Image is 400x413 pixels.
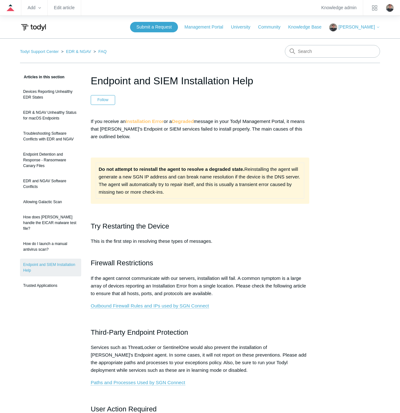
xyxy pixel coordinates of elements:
a: Allowing Galactic Scan [20,196,81,208]
button: [PERSON_NAME] [329,23,380,31]
button: Follow Article [91,95,115,105]
td: Reinstalling the agent will generate a new SGN IP address and can break name resolution if the de... [96,163,304,198]
img: Todyl Support Center Help Center home page [20,22,47,33]
a: Edit article [54,6,75,10]
h2: Try Restarting the Device [91,221,309,232]
a: Devices Reporting Unhealthy EDR States [20,86,81,103]
a: EDR & NGAV [66,49,91,54]
a: Knowledge admin [321,6,357,10]
h2: Third-Party Endpoint Protection [91,327,309,338]
a: Trusted Applications [20,280,81,292]
li: FAQ [92,49,107,54]
a: Outbound Firewall Rules and IPs used by SGN Connect [91,303,209,309]
p: If you receive an or a message in your Todyl Management Portal, it means that [PERSON_NAME]'s End... [91,118,309,140]
a: How does [PERSON_NAME] handle the EICAR malware test file? [20,211,81,235]
p: If the agent cannot communicate with our servers, installation will fail. A common symptom is a l... [91,274,309,297]
a: Paths and Processes Used by SGN Connect [91,380,185,385]
a: EDR and NGAV Software Conflicts [20,175,81,193]
a: EDR & NGAV Unhealthy Status for macOS Endpoints [20,106,81,124]
a: FAQ [98,49,107,54]
img: user avatar [386,4,394,12]
a: Endpoint Detention and Response - Ransomware Canary Files [20,148,81,172]
a: Management Portal [185,24,230,30]
strong: Installation Error [126,119,164,124]
h2: Firewall Restrictions [91,257,309,268]
a: Troubleshooting Software Conflicts with EDR and NGAV [20,127,81,145]
strong: Degraded [172,119,194,124]
a: Submit a Request [130,22,178,32]
input: Search [285,45,380,58]
a: University [231,24,257,30]
zd-hc-trigger: Click your profile icon to open the profile menu [386,4,394,12]
span: [PERSON_NAME] [338,24,375,29]
a: Community [258,24,287,30]
li: Todyl Support Center [20,49,60,54]
p: Services such as ThreatLocker or SentinelOne would also prevent the installation of [PERSON_NAME]... [91,344,309,374]
a: Endpoint and SIEM Installation Help [20,259,81,276]
h1: Endpoint and SIEM Installation Help [91,73,309,88]
span: Articles in this section [20,75,64,79]
p: This is the first step in resolving these types of messages. [91,237,309,253]
li: EDR & NGAV [60,49,92,54]
a: Todyl Support Center [20,49,59,54]
a: Knowledge Base [288,24,328,30]
a: How do I launch a manual antivirus scan? [20,238,81,255]
zd-hc-trigger: Add [28,6,41,10]
strong: Do not attempt to reinstall the agent to resolve a degraded state. [99,166,244,172]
